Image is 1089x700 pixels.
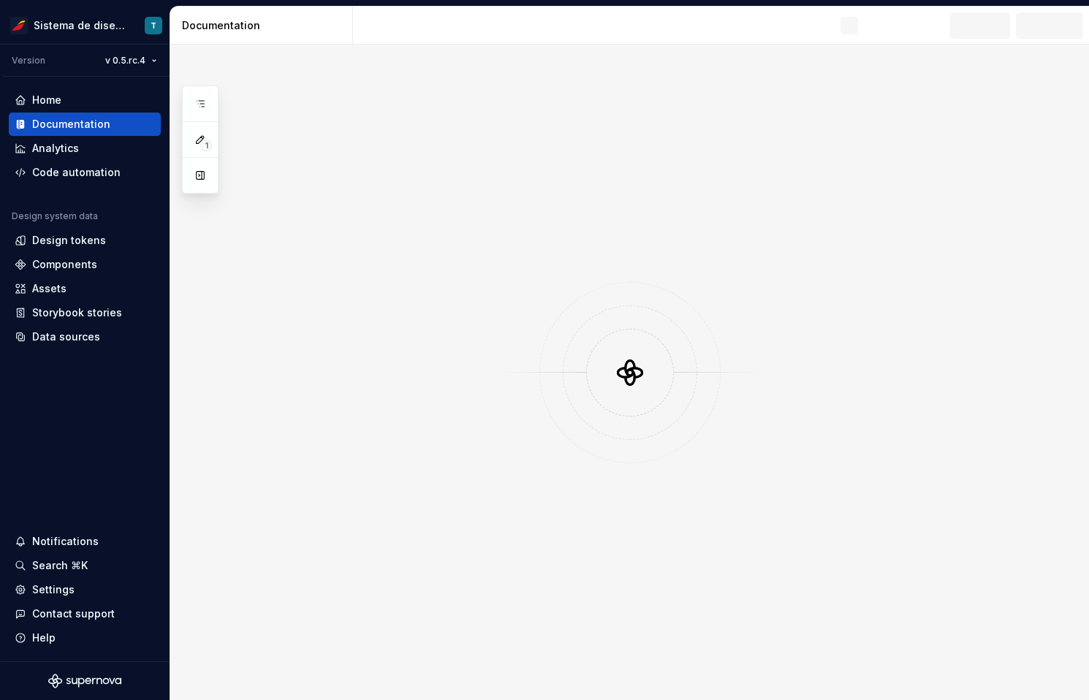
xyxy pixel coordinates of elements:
span: 1 [200,140,212,151]
a: Home [9,88,161,112]
button: Help [9,626,161,650]
div: Documentation [32,117,110,132]
div: Documentation [182,18,346,33]
a: Storybook stories [9,301,161,324]
div: Code automation [32,165,121,180]
div: Home [32,93,61,107]
a: Code automation [9,161,161,184]
div: Contact support [32,606,115,621]
div: Components [32,257,97,272]
div: Design system data [12,210,98,222]
div: T [151,20,156,31]
svg: Supernova Logo [48,674,121,688]
a: Assets [9,277,161,300]
div: Analytics [32,141,79,156]
img: 55604660-494d-44a9-beb2-692398e9940a.png [10,17,28,34]
button: v 0.5.rc.4 [99,50,164,71]
a: Documentation [9,113,161,136]
button: Sistema de diseño IberiaT [3,9,167,41]
a: Data sources [9,325,161,349]
button: Search ⌘K [9,554,161,577]
div: Settings [32,582,75,597]
a: Analytics [9,137,161,160]
div: Help [32,631,56,645]
div: Version [12,55,45,66]
button: Notifications [9,530,161,553]
div: Search ⌘K [32,558,88,573]
a: Settings [9,578,161,601]
a: Components [9,253,161,276]
div: Data sources [32,330,100,344]
div: Assets [32,281,67,296]
div: Design tokens [32,233,106,248]
div: Notifications [32,534,99,549]
span: v 0.5.rc.4 [105,55,145,66]
div: Storybook stories [32,305,122,320]
div: Sistema de diseño Iberia [34,18,127,33]
a: Design tokens [9,229,161,252]
button: Contact support [9,602,161,625]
